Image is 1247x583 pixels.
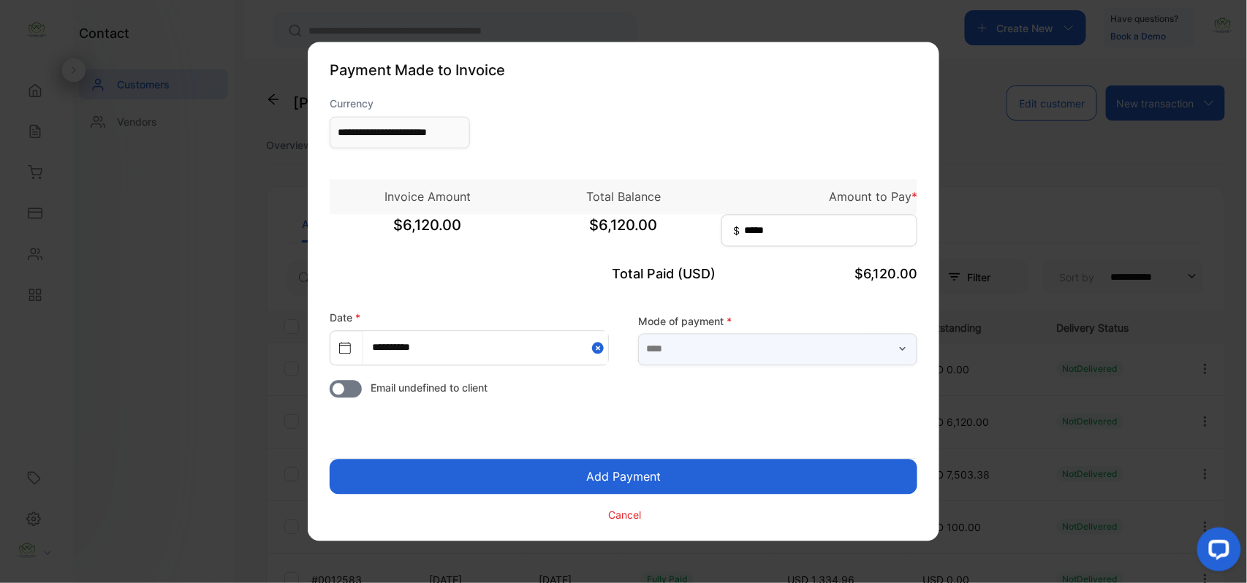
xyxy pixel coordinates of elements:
[733,224,740,239] span: $
[330,96,470,112] label: Currency
[526,215,721,251] span: $6,120.00
[1186,522,1247,583] iframe: LiveChat chat widget
[330,188,526,206] p: Invoice Amount
[330,215,526,251] span: $6,120.00
[638,313,917,329] label: Mode of payment
[330,460,917,495] button: Add Payment
[526,264,721,284] p: Total Paid (USD)
[721,188,917,206] p: Amount to Pay
[526,188,721,206] p: Total Balance
[371,381,488,396] span: Email undefined to client
[854,267,917,282] span: $6,120.00
[330,60,917,82] p: Payment Made to Invoice
[330,312,360,324] label: Date
[609,507,642,522] p: Cancel
[592,332,608,365] button: Close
